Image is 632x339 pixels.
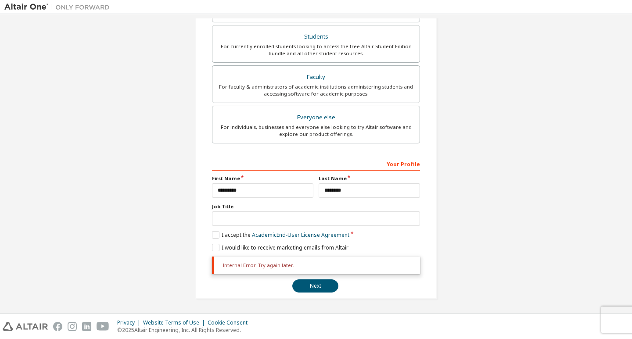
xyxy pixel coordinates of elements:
[97,322,109,331] img: youtube.svg
[208,319,253,326] div: Cookie Consent
[252,231,349,239] a: Academic End-User License Agreement
[53,322,62,331] img: facebook.svg
[68,322,77,331] img: instagram.svg
[4,3,114,11] img: Altair One
[218,124,414,138] div: For individuals, businesses and everyone else looking to try Altair software and explore our prod...
[82,322,91,331] img: linkedin.svg
[218,83,414,97] div: For faculty & administrators of academic institutions administering students and accessing softwa...
[212,203,420,210] label: Job Title
[212,244,348,251] label: I would like to receive marketing emails from Altair
[218,111,414,124] div: Everyone else
[319,175,420,182] label: Last Name
[212,157,420,171] div: Your Profile
[117,326,253,334] p: © 2025 Altair Engineering, Inc. All Rights Reserved.
[218,43,414,57] div: For currently enrolled students looking to access the free Altair Student Edition bundle and all ...
[143,319,208,326] div: Website Terms of Use
[218,71,414,83] div: Faculty
[218,31,414,43] div: Students
[292,279,338,293] button: Next
[212,257,420,274] div: Internal Error. Try again later.
[212,175,313,182] label: First Name
[212,231,349,239] label: I accept the
[117,319,143,326] div: Privacy
[3,322,48,331] img: altair_logo.svg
